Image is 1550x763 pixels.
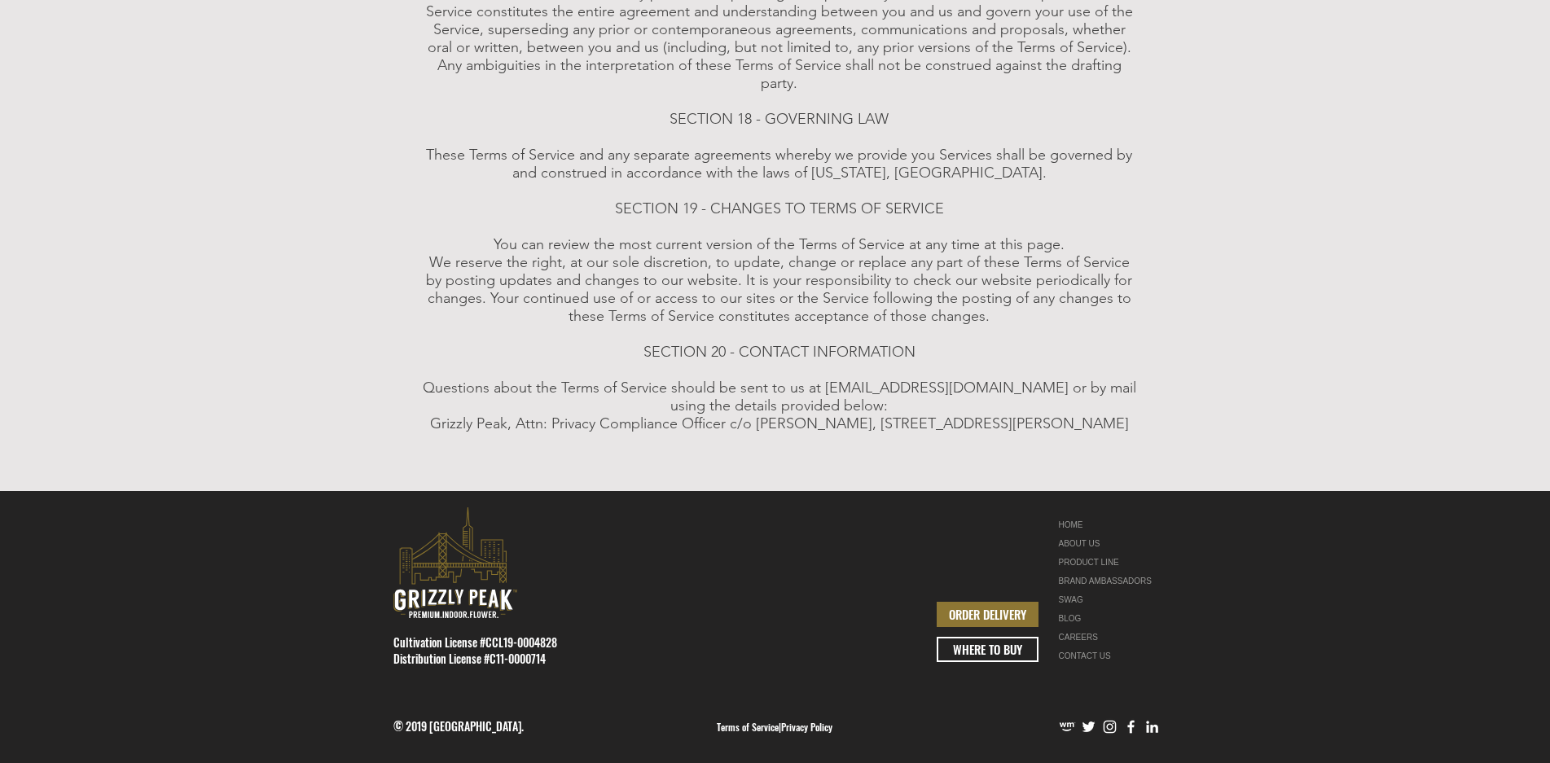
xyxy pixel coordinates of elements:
[1144,718,1161,735] img: LinkedIn
[393,507,517,618] svg: premium-indoor-cannabis
[717,720,779,734] a: Terms of Service
[1059,572,1161,590] div: BRAND AMBASSADORS
[430,414,1129,432] span: Grizzly Peak, Attn: Privacy Compliance Officer c/o [PERSON_NAME], [STREET_ADDRESS][PERSON_NAME]
[1080,718,1097,735] img: Twitter
[393,634,557,667] span: Cultivation License #CCL19-0004828 Distribution License #C11-0000714
[1059,553,1161,572] a: PRODUCT LINE
[1059,718,1161,735] ul: Social Bar
[1059,515,1161,665] nav: Site
[937,602,1038,627] a: ORDER DELIVERY
[1059,609,1161,628] a: BLOG
[1059,647,1161,665] a: CONTACT US
[717,720,832,734] span: |
[953,641,1022,658] span: WHERE TO BUY
[949,606,1026,623] span: ORDER DELIVERY
[937,637,1038,662] a: WHERE TO BUY
[781,720,832,734] a: Privacy Policy
[1059,534,1161,553] a: ABOUT US
[1122,718,1139,735] img: Facebook
[1059,515,1161,534] a: HOME
[393,717,524,734] span: © 2019 [GEOGRAPHIC_DATA].
[1059,628,1161,647] a: CAREERS
[1101,718,1118,735] img: Instagram
[1059,590,1161,609] a: SWAG
[1059,718,1076,735] img: weedmaps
